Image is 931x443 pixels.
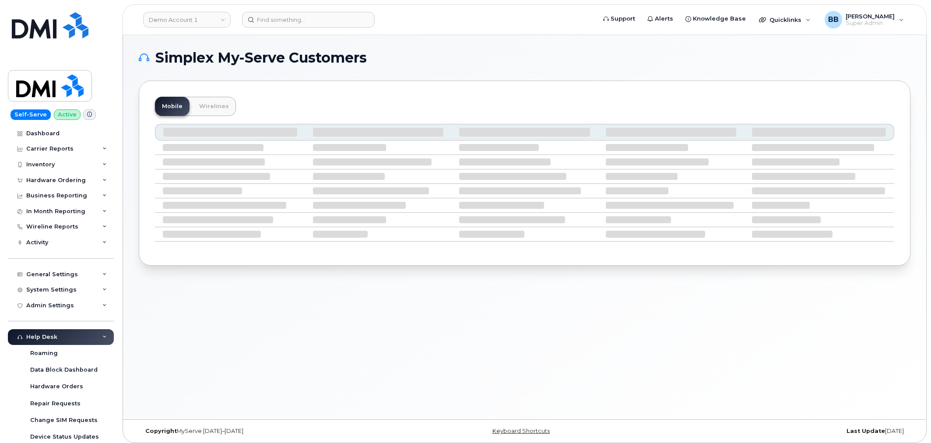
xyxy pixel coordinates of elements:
strong: Copyright [145,428,177,434]
a: Keyboard Shortcuts [492,428,550,434]
div: MyServe [DATE]–[DATE] [139,428,396,435]
span: Simplex My-Serve Customers [155,51,367,64]
div: [DATE] [653,428,910,435]
a: Mobile [155,97,190,116]
strong: Last Update [847,428,885,434]
a: Wirelines [192,97,236,116]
